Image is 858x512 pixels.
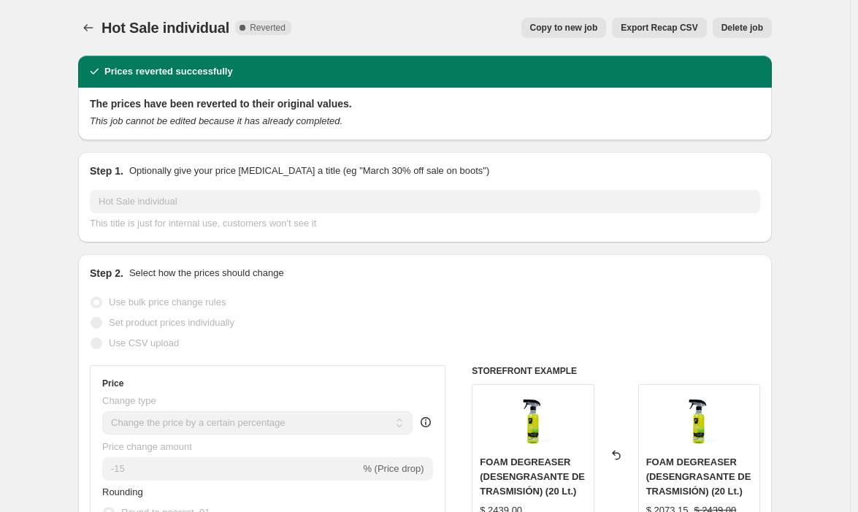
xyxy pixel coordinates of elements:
[480,456,585,497] span: FOAM DEGREASER (DESENGRASANTE DE TRASMISIÓN) (20 Lt.)
[670,392,728,451] img: FOAM-DEGREASER-500ML_80x.jpg
[90,266,123,280] h2: Step 2.
[129,266,284,280] p: Select how the prices should change
[102,378,123,389] h3: Price
[612,18,706,38] button: Export Recap CSV
[646,456,751,497] span: FOAM DEGREASER (DESENGRASANTE DE TRASMISIÓN) (20 Lt.)
[129,164,489,178] p: Optionally give your price [MEDICAL_DATA] a title (eg "March 30% off sale on boots")
[418,415,433,429] div: help
[504,392,562,451] img: FOAM-DEGREASER-500ML_80x.jpg
[102,457,360,481] input: -15
[109,317,234,328] span: Set product prices individually
[104,64,233,79] h2: Prices reverted successfully
[90,96,760,111] h2: The prices have been reverted to their original values.
[530,22,598,34] span: Copy to new job
[102,486,143,497] span: Rounding
[713,18,772,38] button: Delete job
[90,218,316,229] span: This title is just for internal use, customers won't see it
[472,365,760,377] h6: STOREFRONT EXAMPLE
[101,20,229,36] span: Hot Sale individual
[109,297,226,307] span: Use bulk price change rules
[363,463,424,474] span: % (Price drop)
[102,395,156,406] span: Change type
[78,18,99,38] button: Price change jobs
[102,441,192,452] span: Price change amount
[621,22,697,34] span: Export Recap CSV
[721,22,763,34] span: Delete job
[90,190,760,213] input: 30% off holiday sale
[109,337,179,348] span: Use CSV upload
[90,115,342,126] i: This job cannot be edited because it has already completed.
[90,164,123,178] h2: Step 1.
[250,22,286,34] span: Reverted
[521,18,607,38] button: Copy to new job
